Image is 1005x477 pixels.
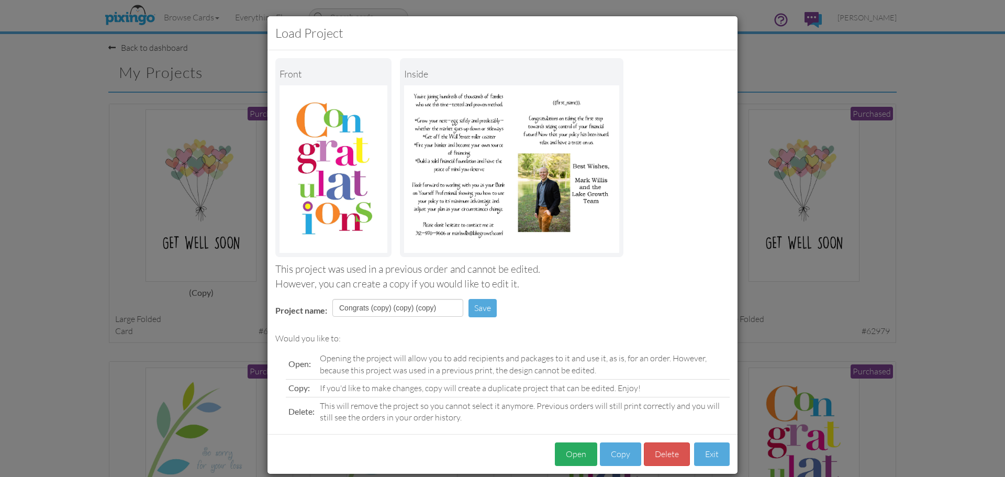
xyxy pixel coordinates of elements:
td: If you'd like to make changes, copy will create a duplicate project that can be edited. Enjoy! [317,379,730,397]
div: This project was used in a previous order and cannot be edited. [275,262,730,276]
input: Enter project name [332,299,463,317]
div: Front [280,62,387,85]
span: Open: [288,359,311,369]
h3: Load Project [275,24,730,42]
button: Copy [600,442,641,466]
button: Open [555,442,597,466]
td: Opening the project will allow you to add recipients and packages to it and use it, as is, for an... [317,350,730,379]
span: Delete: [288,406,315,416]
button: Save [468,299,497,317]
td: This will remove the project so you cannot select it anymore. Previous orders will still print co... [317,397,730,426]
span: Copy: [288,383,310,393]
div: inside [404,62,619,85]
div: Would you like to: [275,332,730,345]
div: However, you can create a copy if you would like to edit it. [275,277,730,291]
button: Exit [694,442,730,466]
img: Portrait Image [404,85,619,253]
button: Delete [644,442,690,466]
label: Project name: [275,305,327,317]
img: Landscape Image [280,85,387,253]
